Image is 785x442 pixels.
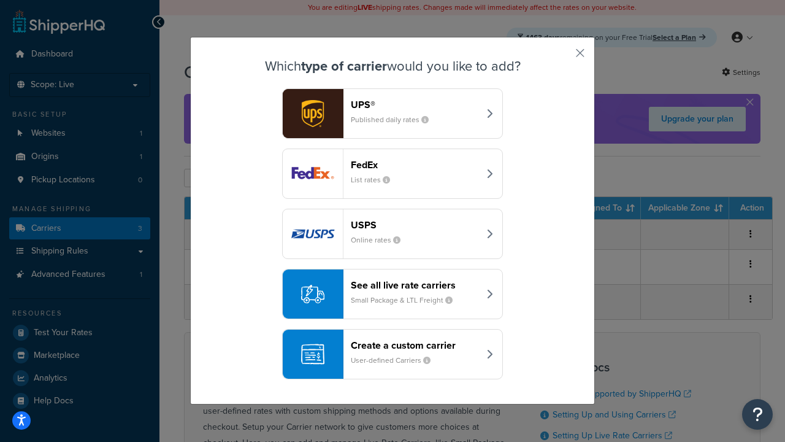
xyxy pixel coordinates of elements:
[282,88,503,139] button: ups logoUPS®Published daily rates
[351,159,479,171] header: FedEx
[351,235,410,246] small: Online rates
[351,295,462,306] small: Small Package & LTL Freight
[351,99,479,110] header: UPS®
[742,399,773,430] button: Open Resource Center
[221,59,564,74] h3: Which would you like to add?
[351,279,479,291] header: See all live rate carriers
[301,343,324,366] img: icon-carrier-custom-c93b8a24.svg
[351,174,400,185] small: List rates
[351,219,479,231] header: USPS
[351,339,479,351] header: Create a custom carrier
[351,355,440,366] small: User-defined Carriers
[282,269,503,319] button: See all live rate carriersSmall Package & LTL Freight
[283,89,343,138] img: ups logo
[282,149,503,199] button: fedEx logoFedExList rates
[351,114,438,125] small: Published daily rates
[283,149,343,198] img: fedEx logo
[282,329,503,379] button: Create a custom carrierUser-defined Carriers
[301,56,387,76] strong: type of carrier
[301,282,324,306] img: icon-carrier-liverate-becf4550.svg
[282,209,503,259] button: usps logoUSPSOnline rates
[283,209,343,258] img: usps logo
